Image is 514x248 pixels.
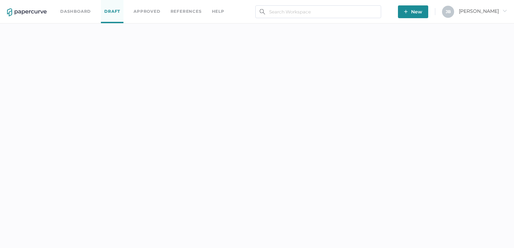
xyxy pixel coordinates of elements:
img: plus-white.e19ec114.svg [404,10,408,13]
a: Approved [134,8,160,15]
input: Search Workspace [255,5,381,18]
a: References [171,8,202,15]
button: New [398,5,428,18]
img: papercurve-logo-colour.7244d18c.svg [7,8,47,16]
div: help [212,8,224,15]
span: J B [446,9,451,14]
span: [PERSON_NAME] [459,8,507,14]
span: New [404,5,422,18]
a: Dashboard [60,8,91,15]
img: search.bf03fe8b.svg [260,9,265,14]
i: arrow_right [502,8,507,13]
